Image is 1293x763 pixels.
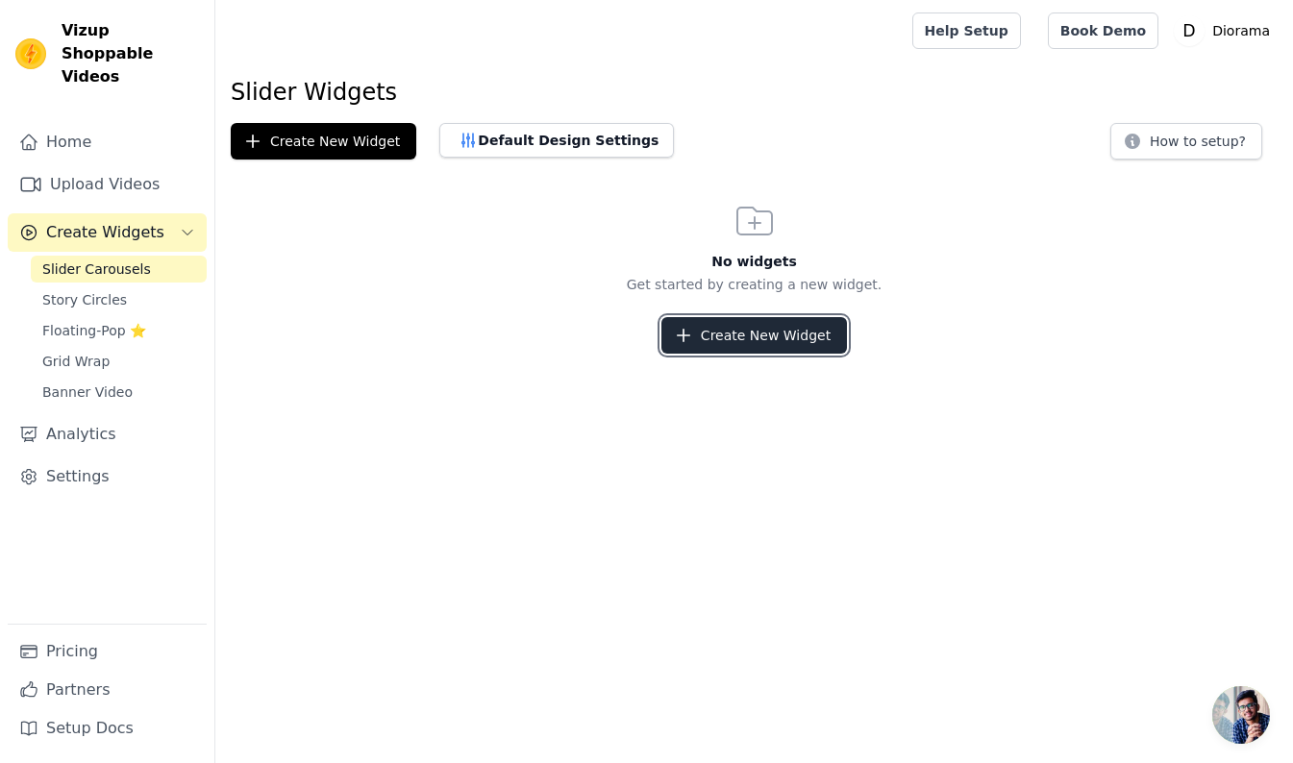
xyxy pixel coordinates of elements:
a: Settings [8,457,207,496]
h1: Slider Widgets [231,77,1278,108]
button: D Diorama [1174,13,1278,48]
a: Home [8,123,207,161]
a: Story Circles [31,286,207,313]
a: Analytics [8,415,207,454]
a: Pricing [8,632,207,671]
a: Grid Wrap [31,348,207,375]
span: Grid Wrap [42,352,110,371]
p: Get started by creating a new widget. [215,275,1293,294]
a: Book Demo [1048,12,1158,49]
img: Vizup [15,38,46,69]
button: Create New Widget [231,123,416,160]
a: Help Setup [912,12,1021,49]
span: Banner Video [42,382,133,402]
text: D [1183,21,1196,40]
p: Diorama [1205,13,1278,48]
a: Partners [8,671,207,709]
span: Floating-Pop ⭐ [42,321,146,340]
button: How to setup? [1110,123,1262,160]
span: Create Widgets [46,221,164,244]
span: Slider Carousels [42,259,151,279]
span: Vizup Shoppable Videos [62,19,199,88]
a: Slider Carousels [31,256,207,283]
button: Create Widgets [8,213,207,252]
a: Banner Video [31,379,207,406]
span: Story Circles [42,290,127,309]
button: Create New Widget [661,317,847,354]
a: Upload Videos [8,165,207,204]
button: Default Design Settings [439,123,674,158]
a: How to setup? [1110,136,1262,155]
a: Floating-Pop ⭐ [31,317,207,344]
a: Open chat [1212,686,1270,744]
a: Setup Docs [8,709,207,748]
h3: No widgets [215,252,1293,271]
